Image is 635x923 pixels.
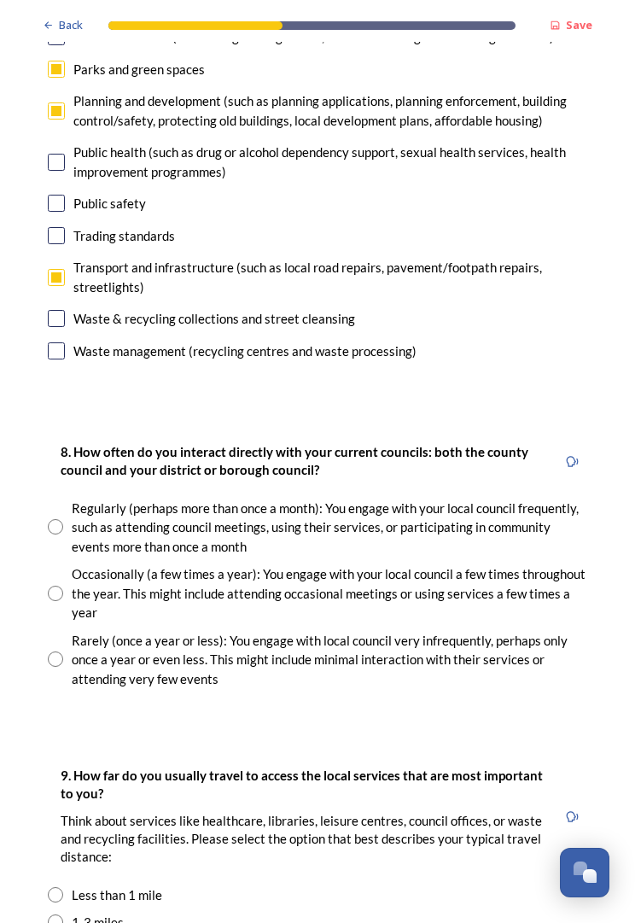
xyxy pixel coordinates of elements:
[73,342,417,361] div: Waste management (recycling centres and waste processing)
[73,226,175,246] div: Trading standards
[72,631,587,689] div: Rarely (once a year or less): You engage with local council very infrequently, perhaps only once ...
[73,91,587,130] div: Planning and development (such as planning applications, planning enforcement, building control/s...
[73,309,355,329] div: Waste & recycling collections and street cleansing
[560,848,609,897] button: Open Chat
[72,499,587,557] div: Regularly (perhaps more than once a month): You engage with your local council frequently, such a...
[61,768,545,801] strong: 9. How far do you usually travel to access the local services that are most important to you?
[72,885,162,905] div: Less than 1 mile
[73,143,587,181] div: Public health (such as drug or alcohol dependency support, sexual health services, health improve...
[61,812,544,867] p: Think about services like healthcare, libraries, leisure centres, council offices, or waste and r...
[72,564,587,622] div: Occasionally (a few times a year): You engage with your local council a few times throughout the ...
[73,194,146,213] div: Public safety
[566,17,592,32] strong: Save
[61,444,531,477] strong: 8. How often do you interact directly with your current councils: both the county council and you...
[73,258,587,296] div: Transport and infrastructure (such as local road repairs, pavement/footpath repairs, streetlights)
[73,60,205,79] div: Parks and green spaces
[59,17,83,33] span: Back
